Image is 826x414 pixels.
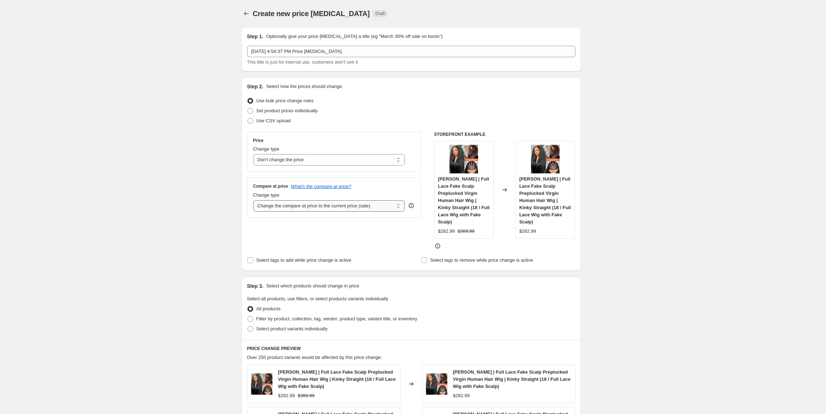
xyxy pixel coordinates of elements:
p: Select how the prices should change [266,83,342,90]
span: Change type [253,146,280,152]
span: Set product prices individually [256,108,318,113]
span: Use bulk price change rules [256,98,314,103]
h3: Compare at price [253,183,288,189]
span: [PERSON_NAME] | Full Lace Fake Scalp Preplucked Virgin Human Hair Wig | Kinky Straight (18 / Full... [453,369,571,389]
span: Select product variants individually [256,326,328,331]
button: What's the compare at price? [291,184,351,189]
h2: Step 1. [247,33,264,40]
span: [PERSON_NAME] | Full Lace Fake Scalp Preplucked Virgin Human Hair Wig | Kinky Straight (18 / Full... [278,369,396,389]
img: KS-1_baf4a9ea-cb53-4ca3-8aa7-eec5d38e3c88_80x.jpg [426,373,447,395]
span: Select tags to remove while price change is active [430,257,533,263]
img: KS-1_baf4a9ea-cb53-4ca3-8aa7-eec5d38e3c88_80x.jpg [251,373,272,395]
span: $369.99 [458,228,475,234]
p: Select which products should change in price [266,282,359,290]
h2: Step 3. [247,282,264,290]
span: [PERSON_NAME] | Full Lace Fake Scalp Preplucked Virgin Human Hair Wig | Kinky Straight (18 / Full... [519,176,571,225]
img: KS-1_baf4a9ea-cb53-4ca3-8aa7-eec5d38e3c88_80x.jpg [531,145,560,173]
span: Select all products, use filters, or select products variants individually [247,296,388,301]
span: Create new price [MEDICAL_DATA] [253,10,370,18]
span: Over 250 product variants would be affected by this price change: [247,355,382,360]
span: [PERSON_NAME] | Full Lace Fake Scalp Preplucked Virgin Human Hair Wig | Kinky Straight (18 / Full... [438,176,490,225]
p: Optionally give your price [MEDICAL_DATA] a title (eg "March 30% off sale on boots") [266,33,442,40]
h2: Step 2. [247,83,264,90]
span: All products [256,306,281,311]
span: Change type [253,192,280,198]
span: $282.99 [438,228,455,234]
span: $282.99 [278,393,295,398]
span: Select tags to add while price change is active [256,257,351,263]
span: Draft [375,11,385,16]
span: This title is just for internal use, customers won't see it [247,59,358,65]
span: Use CSV upload [256,118,291,123]
button: Price change jobs [241,9,251,19]
h6: PRICE CHANGE PREVIEW [247,346,575,351]
img: KS-1_baf4a9ea-cb53-4ca3-8aa7-eec5d38e3c88_80x.jpg [449,145,478,173]
span: $282.99 [519,228,536,234]
div: help [408,202,415,209]
h6: STOREFRONT EXAMPLE [434,132,575,137]
span: $282.99 [453,393,470,398]
span: $369.99 [298,393,315,398]
input: 30% off holiday sale [247,46,575,57]
span: Filter by product, collection, tag, vendor, product type, variant title, or inventory [256,316,417,321]
h3: Price [253,138,264,143]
